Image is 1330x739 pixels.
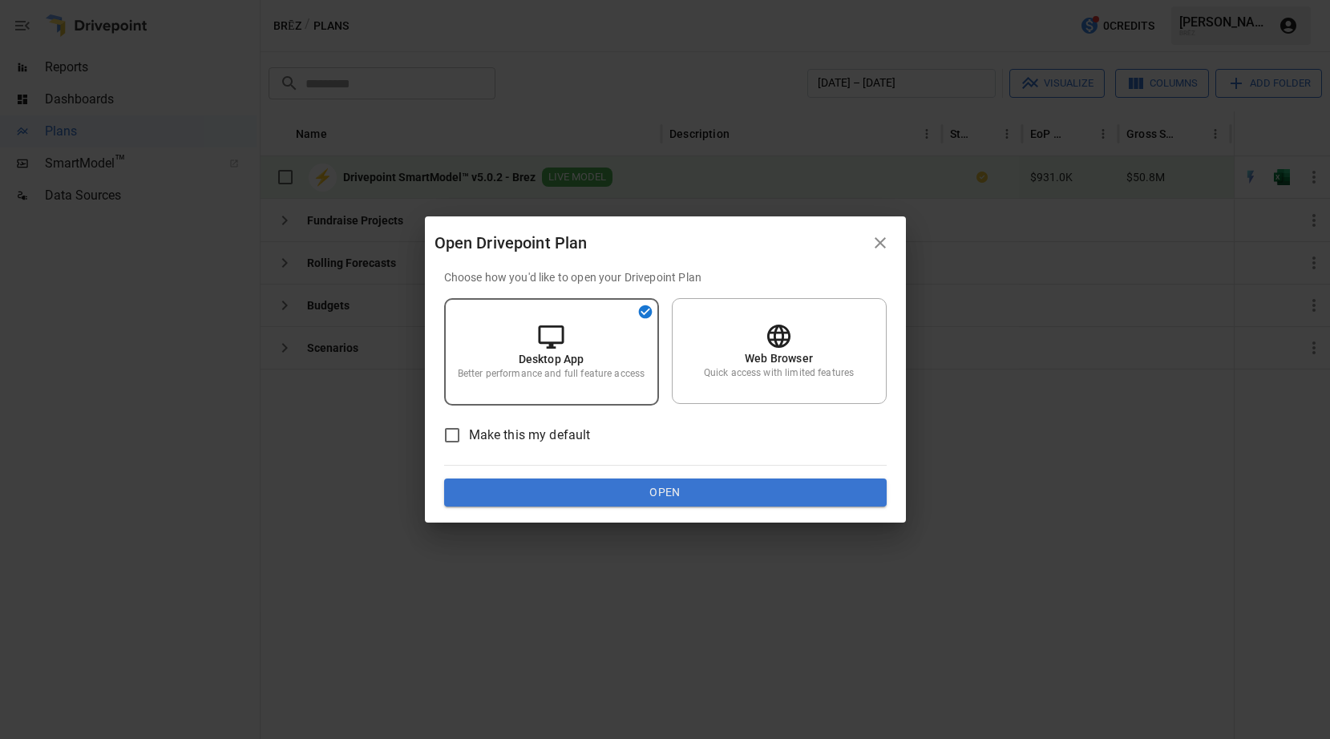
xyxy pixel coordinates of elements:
[444,479,887,507] button: Open
[519,351,584,367] p: Desktop App
[444,269,887,285] p: Choose how you'd like to open your Drivepoint Plan
[745,350,813,366] p: Web Browser
[469,426,591,445] span: Make this my default
[704,366,854,380] p: Quick access with limited features
[435,230,864,256] div: Open Drivepoint Plan
[458,367,645,381] p: Better performance and full feature access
